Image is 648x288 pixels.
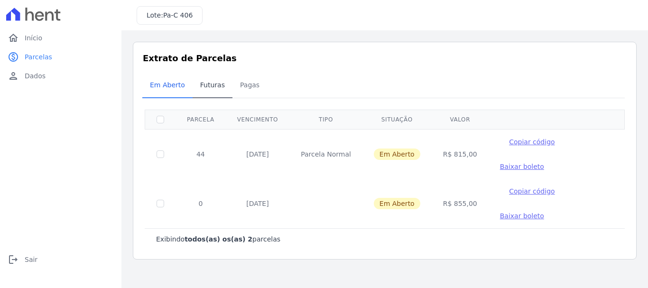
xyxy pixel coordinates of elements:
td: 0 [176,179,226,228]
span: Em Aberto [374,149,420,160]
h3: Lote: [147,10,193,20]
button: Copiar código [500,186,564,196]
td: R$ 855,00 [432,179,489,228]
i: person [8,70,19,82]
td: [DATE] [226,179,289,228]
i: paid [8,51,19,63]
span: Baixar boleto [500,212,544,220]
a: Baixar boleto [500,211,544,221]
p: Exibindo parcelas [156,234,280,244]
th: Valor [432,110,489,129]
span: Em Aberto [144,75,191,94]
a: personDados [4,66,118,85]
span: Início [25,33,42,43]
button: Copiar código [500,137,564,147]
span: Pa-C 406 [163,11,193,19]
a: Futuras [193,74,232,98]
i: logout [8,254,19,265]
i: home [8,32,19,44]
a: Baixar boleto [500,162,544,171]
td: 44 [176,129,226,179]
b: todos(as) os(as) 2 [185,235,252,243]
th: Situação [362,110,432,129]
span: Parcelas [25,52,52,62]
td: R$ 815,00 [432,129,489,179]
span: Futuras [194,75,231,94]
th: Vencimento [226,110,289,129]
span: Em Aberto [374,198,420,209]
span: Copiar código [509,187,555,195]
a: homeInício [4,28,118,47]
td: [DATE] [226,129,289,179]
a: Pagas [232,74,267,98]
a: Em Aberto [142,74,193,98]
th: Parcela [176,110,226,129]
span: Pagas [234,75,265,94]
td: Parcela Normal [289,129,362,179]
th: Tipo [289,110,362,129]
span: Baixar boleto [500,163,544,170]
a: logoutSair [4,250,118,269]
span: Copiar código [509,138,555,146]
a: paidParcelas [4,47,118,66]
span: Sair [25,255,37,264]
span: Dados [25,71,46,81]
h3: Extrato de Parcelas [143,52,627,65]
